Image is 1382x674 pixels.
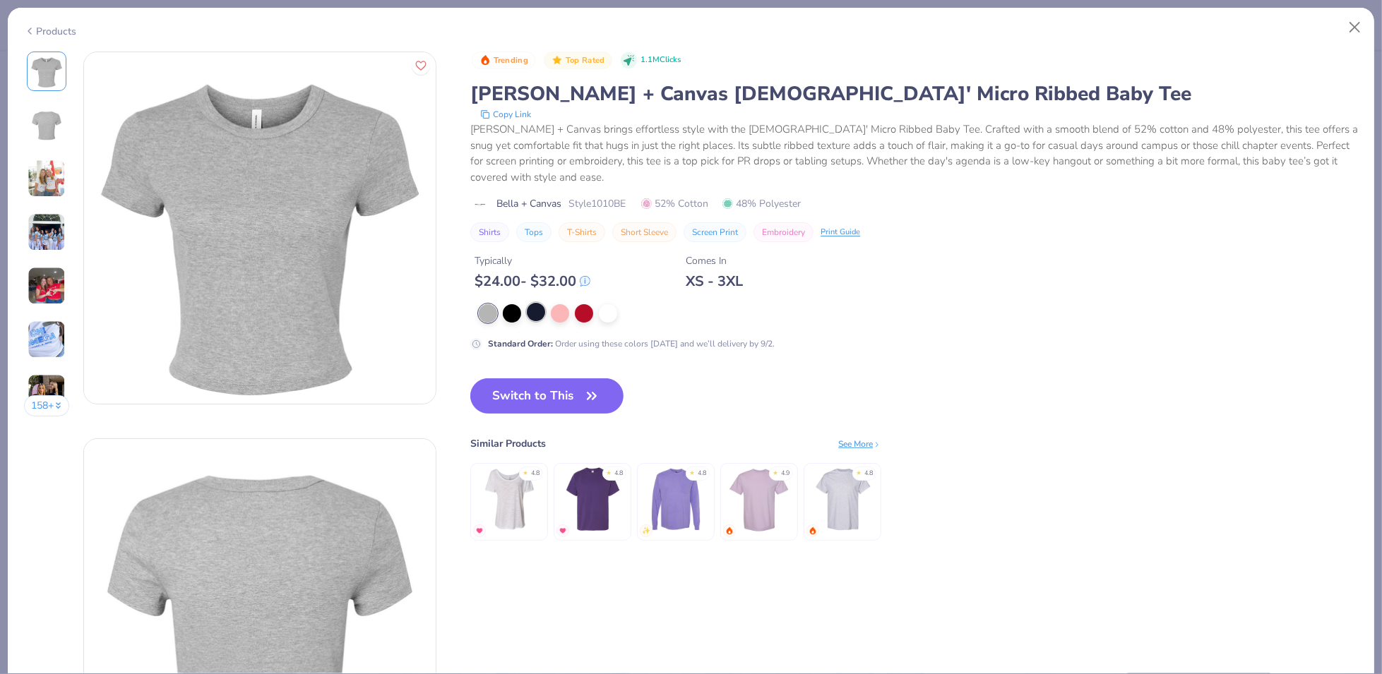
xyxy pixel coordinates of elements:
[753,222,814,242] button: Embroidery
[642,526,650,535] img: newest.gif
[28,160,66,198] img: User generated content
[722,196,801,211] span: 48% Polyester
[686,272,743,290] div: XS - 3XL
[559,526,567,535] img: MostFav.gif
[531,469,540,479] div: 4.8
[614,469,623,479] div: 4.8
[689,469,695,474] div: ★
[470,199,489,210] img: brand logo
[838,438,881,450] div: See More
[809,526,817,535] img: trending.gif
[559,466,626,533] img: Hanes Unisex 5.2 Oz. Comfortsoft Cotton T-Shirt
[470,80,1358,107] div: [PERSON_NAME] + Canvas [DEMOGRAPHIC_DATA]' Micro Ribbed Baby Tee
[24,24,77,39] div: Products
[475,272,590,290] div: $ 24.00 - $ 32.00
[475,253,590,268] div: Typically
[84,52,436,404] img: Front
[476,107,535,121] button: copy to clipboard
[470,222,509,242] button: Shirts
[773,469,778,474] div: ★
[606,469,612,474] div: ★
[612,222,677,242] button: Short Sleeve
[475,526,484,535] img: MostFav.gif
[476,466,543,533] img: Bella + Canvas Ladies' Slouchy T-Shirt
[523,469,528,474] div: ★
[412,56,430,75] button: Like
[781,469,790,479] div: 4.9
[1342,14,1369,41] button: Close
[488,337,775,350] div: Order using these colors [DATE] and we’ll delivery by 9/2.
[488,338,553,349] strong: Standard Order :
[864,469,873,479] div: 4.8
[566,56,605,64] span: Top Rated
[496,196,561,211] span: Bella + Canvas
[544,52,612,70] button: Badge Button
[516,222,552,242] button: Tops
[684,222,746,242] button: Screen Print
[28,213,66,251] img: User generated content
[698,469,706,479] div: 4.8
[30,54,64,88] img: Front
[686,253,743,268] div: Comes In
[30,108,64,142] img: Back
[470,436,546,451] div: Similar Products
[479,54,491,66] img: Trending sort
[470,121,1358,185] div: [PERSON_NAME] + Canvas brings effortless style with the [DEMOGRAPHIC_DATA]' Micro Ribbed Baby Tee...
[821,227,860,239] div: Print Guide
[856,469,862,474] div: ★
[726,466,793,533] img: Comfort Colors Adult Heavyweight T-Shirt
[559,222,605,242] button: T-Shirts
[641,196,708,211] span: 52% Cotton
[24,395,70,416] button: 158+
[809,466,876,533] img: Gildan Adult Heavy Cotton T-Shirt
[472,52,535,70] button: Badge Button
[568,196,626,211] span: Style 1010BE
[28,267,66,305] img: User generated content
[641,54,681,66] span: 1.1M Clicks
[28,374,66,412] img: User generated content
[494,56,528,64] span: Trending
[725,526,734,535] img: trending.gif
[552,54,563,66] img: Top Rated sort
[470,378,624,414] button: Switch to This
[28,320,66,359] img: User generated content
[643,466,710,533] img: Comfort Colors Adult Heavyweight RS Long-Sleeve Pocket T-Shirt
